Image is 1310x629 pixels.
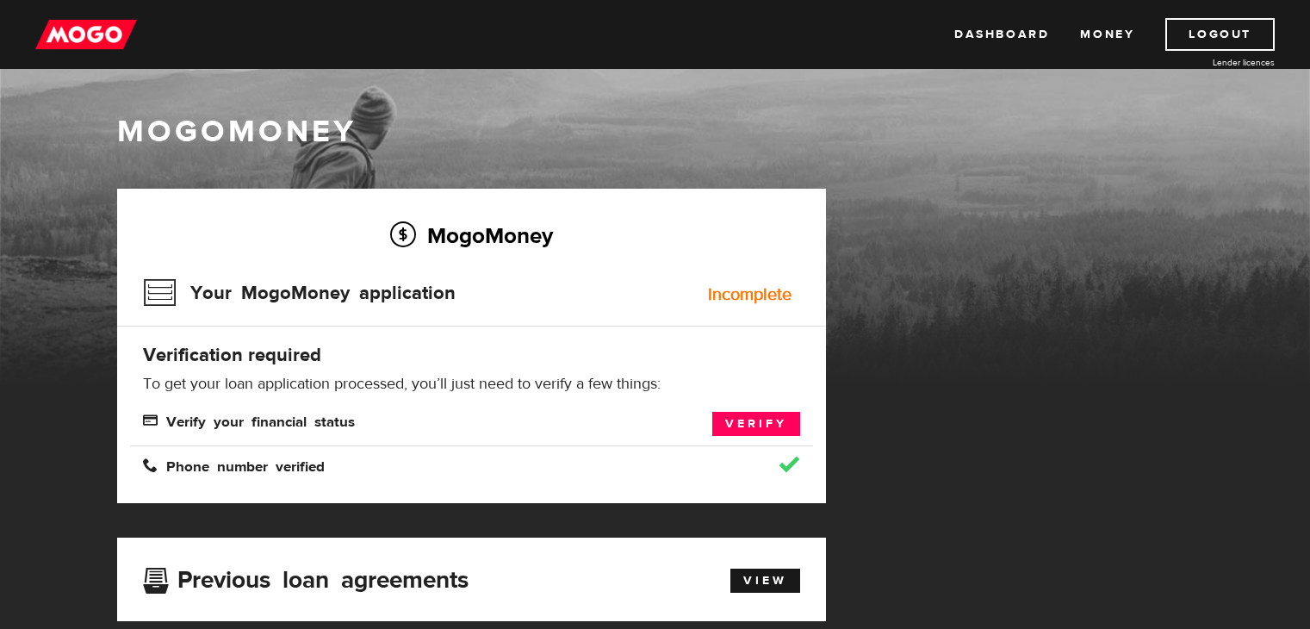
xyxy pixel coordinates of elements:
iframe: LiveChat chat widget [965,228,1310,629]
h3: Previous loan agreements [143,566,469,589]
div: Incomplete [708,286,792,303]
h1: MogoMoney [117,114,1194,150]
a: View [730,569,800,593]
a: Dashboard [954,18,1049,51]
h2: MogoMoney [143,217,800,253]
h3: Your MogoMoney application [143,271,456,315]
a: Verify [712,412,800,436]
a: Logout [1165,18,1275,51]
a: Money [1080,18,1134,51]
h4: Verification required [143,343,800,367]
img: mogo_logo-11ee424be714fa7cbb0f0f49df9e16ec.png [35,18,137,51]
span: Verify your financial status [143,413,355,427]
a: Lender licences [1145,56,1275,69]
span: Phone number verified [143,458,325,472]
p: To get your loan application processed, you’ll just need to verify a few things: [143,374,800,395]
